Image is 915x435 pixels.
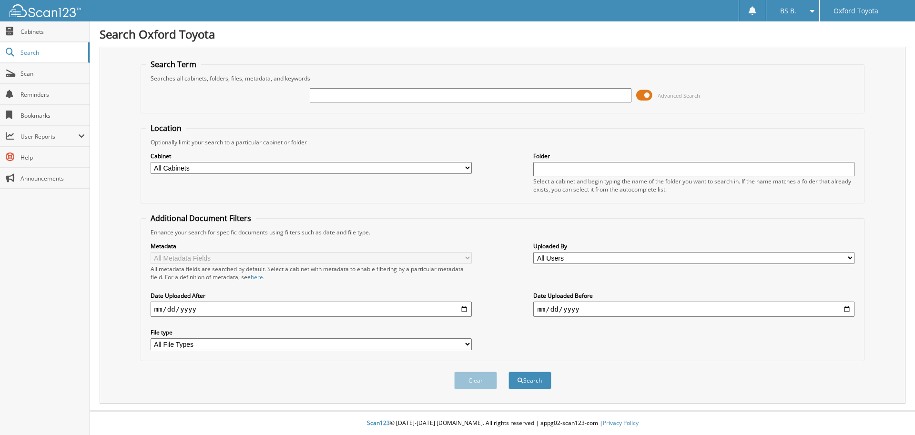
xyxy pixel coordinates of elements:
div: Enhance your search for specific documents using filters such as date and file type. [146,228,860,236]
label: Date Uploaded After [151,292,472,300]
span: Advanced Search [658,92,700,99]
input: start [151,302,472,317]
label: File type [151,328,472,336]
button: Search [508,372,551,389]
label: Metadata [151,242,472,250]
span: Search [20,49,83,57]
span: Oxford Toyota [834,8,878,14]
span: Reminders [20,91,85,99]
label: Uploaded By [533,242,854,250]
span: Scan [20,70,85,78]
img: scan123-logo-white.svg [10,4,81,17]
label: Date Uploaded Before [533,292,854,300]
div: © [DATE]-[DATE] [DOMAIN_NAME]. All rights reserved | appg02-scan123-com | [90,412,915,435]
a: here [251,273,263,281]
legend: Search Term [146,59,201,70]
div: Optionally limit your search to a particular cabinet or folder [146,138,860,146]
legend: Additional Document Filters [146,213,256,223]
label: Folder [533,152,854,160]
div: All metadata fields are searched by default. Select a cabinet with metadata to enable filtering b... [151,265,472,281]
input: end [533,302,854,317]
span: Cabinets [20,28,85,36]
span: BS B. [780,8,796,14]
span: Bookmarks [20,111,85,120]
div: Select a cabinet and begin typing the name of the folder you want to search in. If the name match... [533,177,854,193]
h1: Search Oxford Toyota [100,26,905,42]
span: Scan123 [367,419,390,427]
div: Searches all cabinets, folders, files, metadata, and keywords [146,74,860,82]
legend: Location [146,123,186,133]
button: Clear [454,372,497,389]
label: Cabinet [151,152,472,160]
span: Help [20,153,85,162]
span: Announcements [20,174,85,182]
span: User Reports [20,132,78,141]
a: Privacy Policy [603,419,639,427]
